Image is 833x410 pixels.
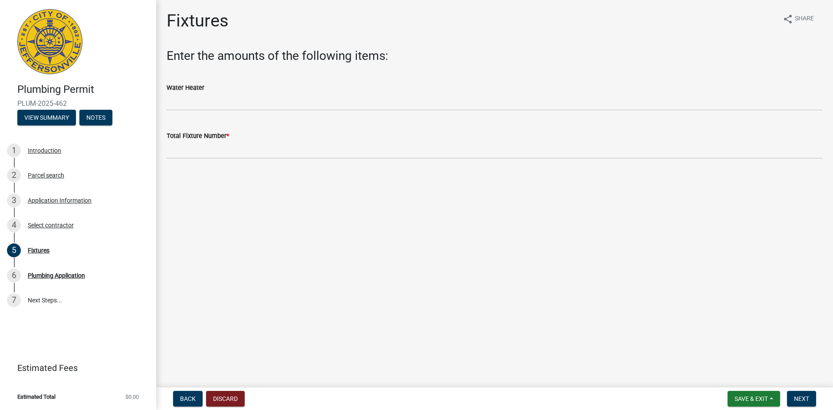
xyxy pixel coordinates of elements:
[7,144,21,157] div: 1
[17,115,76,121] wm-modal-confirm: Summary
[167,10,229,31] h1: Fixtures
[794,395,809,402] span: Next
[28,148,61,154] div: Introduction
[7,359,142,377] a: Estimated Fees
[180,395,196,402] span: Back
[206,391,245,407] button: Discard
[787,391,816,407] button: Next
[7,269,21,282] div: 6
[17,394,56,400] span: Estimated Total
[7,243,21,257] div: 5
[17,99,139,108] span: PLUM-2025-462
[173,391,203,407] button: Back
[735,395,768,402] span: Save & Exit
[17,110,76,125] button: View Summary
[7,168,21,182] div: 2
[125,394,139,400] span: $0.00
[167,85,204,91] label: Water Heater
[28,172,64,178] div: Parcel search
[17,83,149,96] h4: Plumbing Permit
[17,9,82,74] img: City of Jeffersonville, Indiana
[28,247,49,253] div: Fixtures
[795,14,814,24] span: Share
[79,115,112,121] wm-modal-confirm: Notes
[167,133,229,139] label: Total Fixture Number
[28,272,85,279] div: Plumbing Application
[776,10,821,27] button: shareShare
[28,222,74,228] div: Select contractor
[7,218,21,232] div: 4
[728,391,780,407] button: Save & Exit
[28,197,92,203] div: Application Information
[7,293,21,307] div: 7
[167,49,823,63] h3: Enter the amounts of the following items:
[7,194,21,207] div: 3
[783,14,793,24] i: share
[79,110,112,125] button: Notes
